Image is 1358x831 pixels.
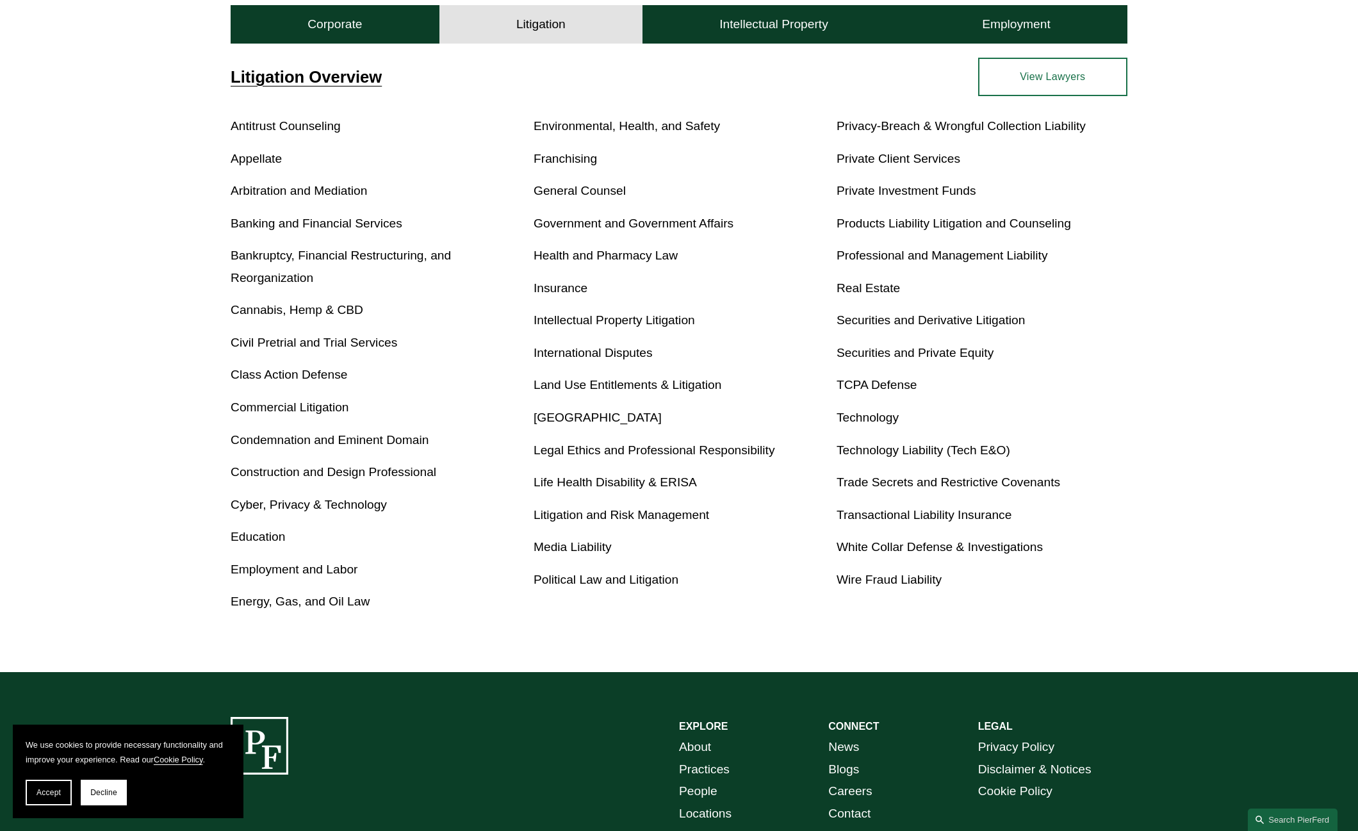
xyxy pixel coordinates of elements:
[534,249,678,262] a: Health and Pharmacy Law
[837,378,917,391] a: TCPA Defense
[516,17,566,32] h4: Litigation
[81,780,127,805] button: Decline
[231,465,436,479] a: Construction and Design Professional
[231,336,397,349] a: Civil Pretrial and Trial Services
[534,475,697,489] a: Life Health Disability & ERISA
[231,368,347,381] a: Class Action Defense
[679,803,732,825] a: Locations
[828,736,859,759] a: News
[231,433,429,447] a: Condemnation and Eminent Domain
[231,249,451,284] a: Bankruptcy, Financial Restructuring, and Reorganization
[307,17,362,32] h4: Corporate
[837,281,900,295] a: Real Estate
[978,759,1092,781] a: Disclaimer & Notices
[679,721,728,732] strong: EXPLORE
[837,508,1011,522] a: Transactional Liability Insurance
[837,443,1010,457] a: Technology Liability (Tech E&O)
[13,725,243,818] section: Cookie banner
[231,119,341,133] a: Antitrust Counseling
[534,346,653,359] a: International Disputes
[534,443,775,457] a: Legal Ethics and Professional Responsibility
[534,378,721,391] a: Land Use Entitlements & Litigation
[828,803,871,825] a: Contact
[679,759,730,781] a: Practices
[679,780,717,803] a: People
[154,755,203,764] a: Cookie Policy
[982,17,1051,32] h4: Employment
[837,313,1025,327] a: Securities and Derivative Litigation
[231,400,348,414] a: Commercial Litigation
[534,184,626,197] a: General Counsel
[231,184,367,197] a: Arbitration and Mediation
[837,346,994,359] a: Securities and Private Equity
[37,788,61,797] span: Accept
[534,540,612,554] a: Media Liability
[534,119,720,133] a: Environmental, Health, and Safety
[837,249,1048,262] a: Professional and Management Liability
[231,152,282,165] a: Appellate
[837,540,1043,554] a: White Collar Defense & Investigations
[828,780,872,803] a: Careers
[231,530,285,543] a: Education
[90,788,117,797] span: Decline
[231,595,370,608] a: Energy, Gas, and Oil Law
[978,780,1052,803] a: Cookie Policy
[837,119,1086,133] a: Privacy-Breach & Wrongful Collection Liability
[978,58,1127,96] a: View Lawyers
[534,573,678,586] a: Political Law and Litigation
[978,721,1013,732] strong: LEGAL
[26,780,72,805] button: Accept
[837,152,960,165] a: Private Client Services
[534,313,695,327] a: Intellectual Property Litigation
[719,17,828,32] h4: Intellectual Property
[1248,809,1338,831] a: Search this site
[534,508,709,522] a: Litigation and Risk Management
[828,759,859,781] a: Blogs
[837,573,942,586] a: Wire Fraud Liability
[837,217,1071,230] a: Products Liability Litigation and Counseling
[534,217,733,230] a: Government and Government Affairs
[679,736,711,759] a: About
[231,217,402,230] a: Banking and Financial Services
[534,281,587,295] a: Insurance
[231,303,363,317] a: Cannabis, Hemp & CBD
[978,736,1054,759] a: Privacy Policy
[534,152,597,165] a: Franchising
[231,68,382,86] a: Litigation Overview
[534,411,662,424] a: [GEOGRAPHIC_DATA]
[231,498,387,511] a: Cyber, Privacy & Technology
[837,475,1060,489] a: Trade Secrets and Restrictive Covenants
[837,184,976,197] a: Private Investment Funds
[837,411,899,424] a: Technology
[26,737,231,767] p: We use cookies to provide necessary functionality and improve your experience. Read our .
[231,563,357,576] a: Employment and Labor
[828,721,879,732] strong: CONNECT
